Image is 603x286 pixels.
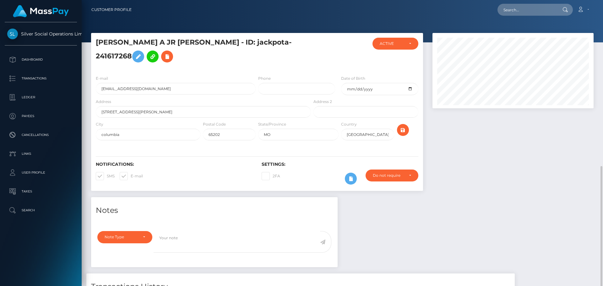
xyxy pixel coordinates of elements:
[5,108,77,124] a: Payees
[7,206,74,215] p: Search
[7,55,74,64] p: Dashboard
[313,99,332,105] label: Address 2
[341,76,365,81] label: Date of Birth
[262,162,418,167] h6: Settings:
[5,165,77,181] a: User Profile
[5,146,77,162] a: Links
[97,231,152,243] button: Note Type
[258,76,271,81] label: Phone
[7,168,74,177] p: User Profile
[372,38,418,50] button: ACTIVE
[7,29,18,39] img: Silver Social Operations Limited
[258,121,286,127] label: State/Province
[96,38,307,66] h5: [PERSON_NAME] A JR [PERSON_NAME] - ID: jackpota-241617268
[262,172,280,180] label: 2FA
[5,127,77,143] a: Cancellations
[5,184,77,199] a: Taxes
[7,130,74,140] p: Cancellations
[5,89,77,105] a: Ledger
[96,76,108,81] label: E-mail
[5,71,77,86] a: Transactions
[5,52,77,67] a: Dashboard
[96,162,252,167] h6: Notifications:
[5,31,77,37] span: Silver Social Operations Limited
[96,205,333,216] h4: Notes
[96,121,103,127] label: City
[96,99,111,105] label: Address
[7,149,74,159] p: Links
[497,4,557,16] input: Search...
[373,173,404,178] div: Do not require
[91,3,132,16] a: Customer Profile
[7,111,74,121] p: Payees
[13,5,69,17] img: MassPay Logo
[120,172,143,180] label: E-mail
[96,172,115,180] label: SMS
[366,170,418,181] button: Do not require
[7,93,74,102] p: Ledger
[5,202,77,218] a: Search
[203,121,226,127] label: Postal Code
[341,121,357,127] label: Country
[105,235,138,240] div: Note Type
[7,74,74,83] p: Transactions
[380,41,404,46] div: ACTIVE
[7,187,74,196] p: Taxes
